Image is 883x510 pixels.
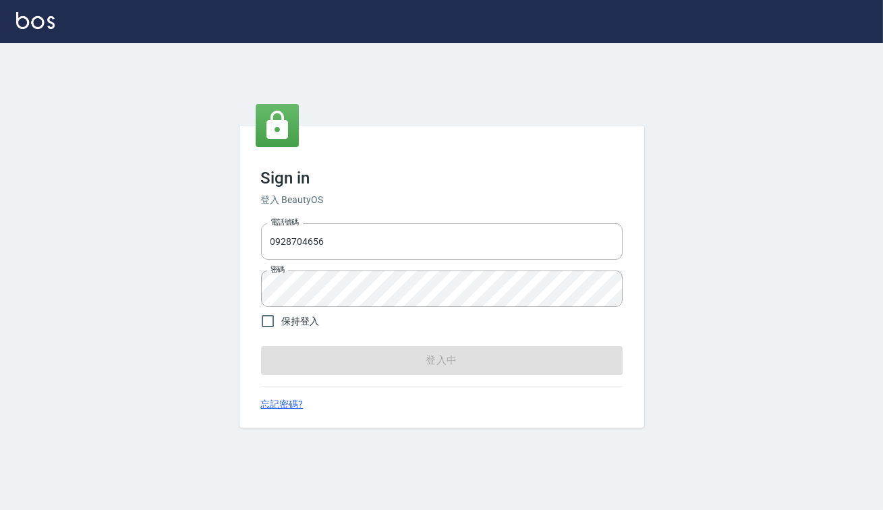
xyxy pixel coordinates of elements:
label: 密碼 [270,264,285,275]
img: Logo [16,12,55,29]
a: 忘記密碼? [261,397,304,412]
h6: 登入 BeautyOS [261,193,623,207]
label: 電話號碼 [270,217,299,227]
span: 保持登入 [282,314,320,329]
h3: Sign in [261,169,623,188]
